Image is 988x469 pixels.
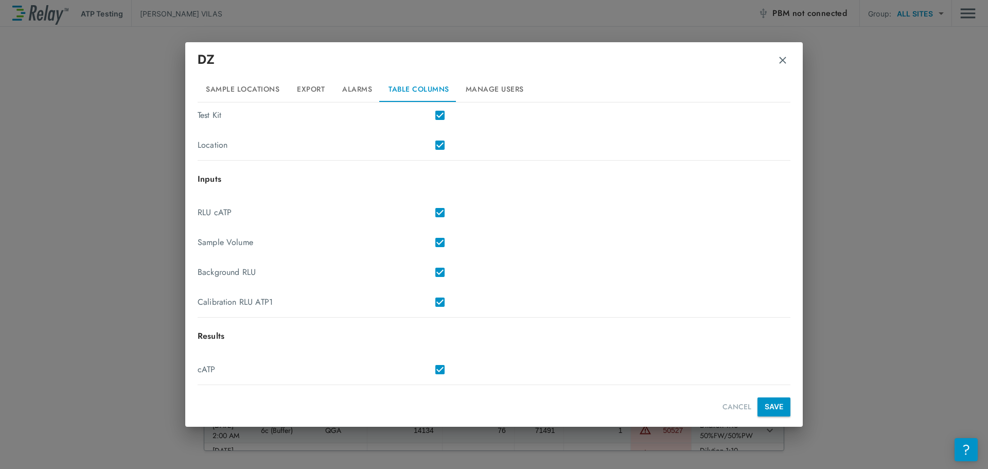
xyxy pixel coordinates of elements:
[198,262,435,283] div: Background RLU
[198,202,435,223] div: RLU cATP
[334,77,380,102] button: Alarms
[955,438,978,461] iframe: Resource center
[198,134,435,156] div: Location
[457,77,532,102] button: Manage Users
[198,77,288,102] button: Sample Locations
[198,359,435,380] div: cATP
[380,77,457,102] button: Table Columns
[198,105,435,126] div: Test Kit
[718,397,755,416] button: CANCEL
[288,77,334,102] button: Export
[757,397,790,416] button: SAVE
[198,173,790,185] p: Inputs
[198,50,215,69] p: DZ
[198,291,435,313] div: Calibration RLU ATP1
[198,232,435,253] div: Sample Volume
[198,330,790,342] p: Results
[778,55,788,65] img: Remove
